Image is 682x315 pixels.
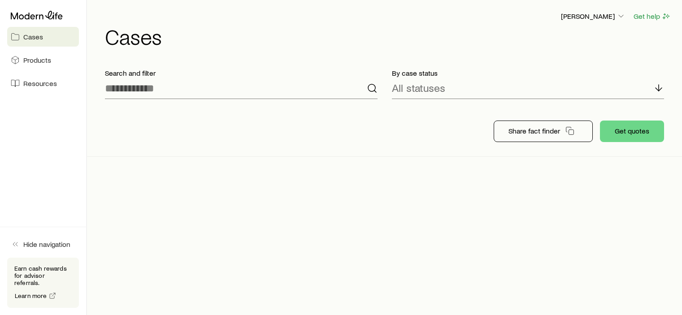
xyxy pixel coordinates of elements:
button: [PERSON_NAME] [560,11,626,22]
div: Earn cash rewards for advisor referrals.Learn more [7,258,79,308]
p: Share fact finder [508,126,560,135]
p: Earn cash rewards for advisor referrals. [14,265,72,286]
p: By case status [392,69,665,78]
a: Cases [7,27,79,47]
p: All statuses [392,82,445,94]
a: Products [7,50,79,70]
span: Cases [23,32,43,41]
button: Share fact finder [494,121,593,142]
a: Resources [7,73,79,93]
span: Resources [23,79,57,88]
p: Search and filter [105,69,378,78]
p: [PERSON_NAME] [561,12,626,21]
span: Products [23,56,51,65]
button: Hide navigation [7,234,79,254]
h1: Cases [105,26,671,47]
span: Learn more [15,293,47,299]
button: Get quotes [600,121,664,142]
span: Hide navigation [23,240,70,249]
button: Get help [633,11,671,22]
